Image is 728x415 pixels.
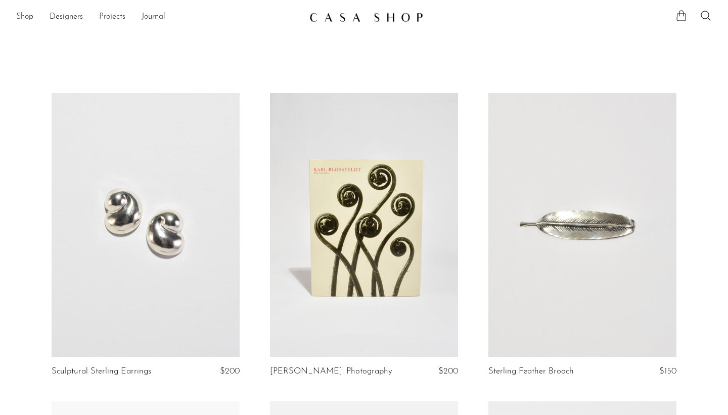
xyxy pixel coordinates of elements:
a: Journal [142,11,165,24]
a: [PERSON_NAME]: Photography [270,367,392,376]
a: Projects [99,11,125,24]
a: Sculptural Sterling Earrings [52,367,151,376]
span: $200 [220,367,240,376]
a: Designers [50,11,83,24]
nav: Desktop navigation [16,9,301,26]
a: Shop [16,11,33,24]
a: Sterling Feather Brooch [488,367,574,376]
span: $200 [438,367,458,376]
ul: NEW HEADER MENU [16,9,301,26]
span: $150 [659,367,676,376]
